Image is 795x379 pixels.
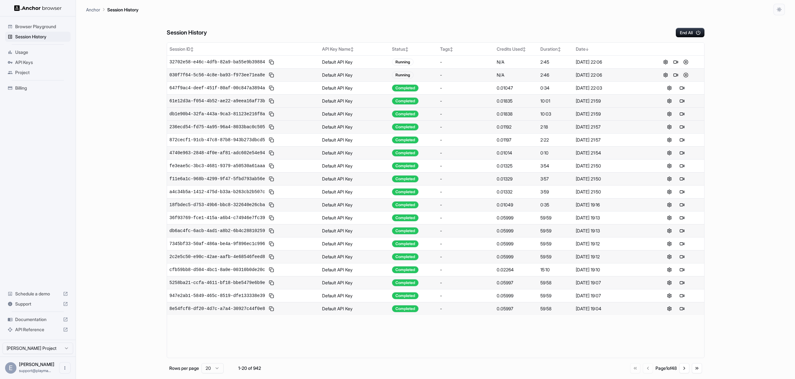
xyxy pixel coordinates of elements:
div: 0.05997 [497,306,535,312]
span: db6ac4fc-6acb-4ad1-a8b2-6b4c28810259 [170,228,265,234]
div: 0.05999 [497,228,535,234]
div: 2:18 [540,124,571,130]
div: API Reference [5,325,71,335]
div: - [440,163,492,169]
td: Default API Key [320,224,389,237]
span: cfb59bb8-d504-4bc1-8a0e-00310b0de20c [170,267,265,273]
td: Default API Key [320,172,389,185]
p: Session History [107,6,139,13]
div: Support [5,299,71,309]
span: support@playmatic.ai [19,368,51,373]
div: [DATE] 21:54 [576,150,645,156]
div: - [440,241,492,247]
div: 0.05997 [497,280,535,286]
div: Duration [540,46,571,52]
div: - [440,228,492,234]
div: 59:58 [540,306,571,312]
div: Completed [392,85,419,92]
div: [DATE] 19:04 [576,306,645,312]
div: Completed [392,214,419,221]
div: 59:59 [540,215,571,221]
img: Anchor Logo [14,5,62,11]
td: Default API Key [320,68,389,81]
span: db1e90b4-32fa-443a-9ca3-81123e216f8a [170,111,265,117]
div: - [440,215,492,221]
div: Completed [392,292,419,299]
div: [DATE] 19:12 [576,254,645,260]
div: [DATE] 21:59 [576,98,645,104]
div: 0.01329 [497,176,535,182]
div: 0:34 [540,85,571,91]
div: - [440,137,492,143]
div: Running [392,72,413,79]
span: 2c2e5c50-e90c-42ae-aafb-4e68546feed8 [170,254,265,260]
div: - [440,176,492,182]
button: Open menu [59,362,71,374]
span: 32702e58-e46c-4dfb-82a9-ba55e9b39884 [170,59,265,65]
td: Default API Key [320,198,389,211]
span: Project [15,69,68,76]
td: Default API Key [320,81,389,94]
div: Completed [392,266,419,273]
div: [DATE] 19:10 [576,267,645,273]
div: N/A [497,59,535,65]
div: 59:59 [540,254,571,260]
div: 0.01325 [497,163,535,169]
button: End All [676,28,705,37]
nav: breadcrumb [86,6,139,13]
div: 0.01835 [497,98,535,104]
td: Default API Key [320,146,389,159]
h6: Session History [167,28,207,37]
div: Completed [392,123,419,130]
td: Default API Key [320,276,389,289]
div: - [440,111,492,117]
td: Default API Key [320,302,389,315]
div: - [440,280,492,286]
div: 0:35 [540,202,571,208]
span: 5258ba21-ccfa-4611-bf18-bbe5479e6b9e [170,280,265,286]
div: [DATE] 19:16 [576,202,645,208]
div: Status [392,46,435,52]
div: Date [576,46,645,52]
span: Schedule a demo [15,291,60,297]
td: Default API Key [320,107,389,120]
div: 0.01049 [497,202,535,208]
div: 3:57 [540,176,571,182]
div: - [440,306,492,312]
div: Completed [392,227,419,234]
div: - [440,150,492,156]
span: Edward Sun [19,362,54,367]
td: Default API Key [320,211,389,224]
div: [DATE] 21:50 [576,176,645,182]
div: [DATE] 19:07 [576,280,645,286]
div: Project [5,67,71,78]
span: ↕ [523,47,526,52]
div: Completed [392,201,419,208]
span: 647f9ac4-deef-451f-80af-00c847a3894a [170,85,265,91]
span: a4c34b5a-1412-475d-b33a-b263cb2b507c [170,189,265,195]
div: Completed [392,305,419,312]
span: 36f93769-fce1-415a-a6b4-c74946e7fc39 [170,215,265,221]
td: Default API Key [320,237,389,250]
span: 61e12d3a-f054-4b52-ae22-a9eea16af73b [170,98,265,104]
div: [DATE] 19:07 [576,293,645,299]
td: Default API Key [320,250,389,263]
div: Completed [392,149,419,156]
div: 0.05999 [497,241,535,247]
div: 10:03 [540,111,571,117]
div: 0.01838 [497,111,535,117]
td: Default API Key [320,185,389,198]
div: Completed [392,175,419,182]
div: 0.01192 [497,124,535,130]
td: Default API Key [320,263,389,276]
span: f11e6a1c-968b-4299-9f47-5fbd793ab56e [170,176,265,182]
div: Completed [392,188,419,195]
span: ↕ [351,47,354,52]
span: ↕ [558,47,561,52]
div: 0.01332 [497,189,535,195]
span: Documentation [15,316,60,323]
div: [DATE] 21:50 [576,189,645,195]
div: Completed [392,111,419,117]
div: Completed [392,162,419,169]
div: - [440,98,492,104]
